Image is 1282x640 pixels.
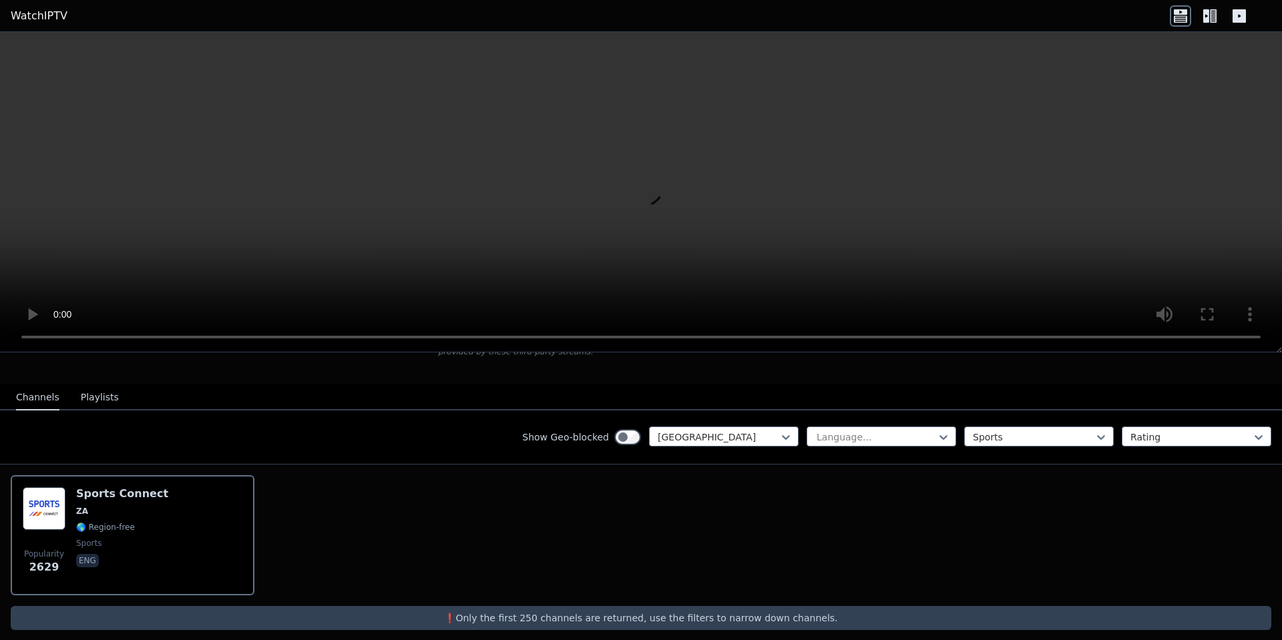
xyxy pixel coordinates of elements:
[29,559,59,575] span: 2629
[76,522,135,533] span: 🌎 Region-free
[23,487,65,530] img: Sports Connect
[16,611,1266,625] p: ❗️Only the first 250 channels are returned, use the filters to narrow down channels.
[522,430,609,444] label: Show Geo-blocked
[76,506,88,517] span: ZA
[24,549,64,559] span: Popularity
[81,385,119,410] button: Playlists
[16,385,59,410] button: Channels
[76,554,99,567] p: eng
[76,487,168,501] h6: Sports Connect
[11,8,67,24] a: WatchIPTV
[76,538,101,549] span: sports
